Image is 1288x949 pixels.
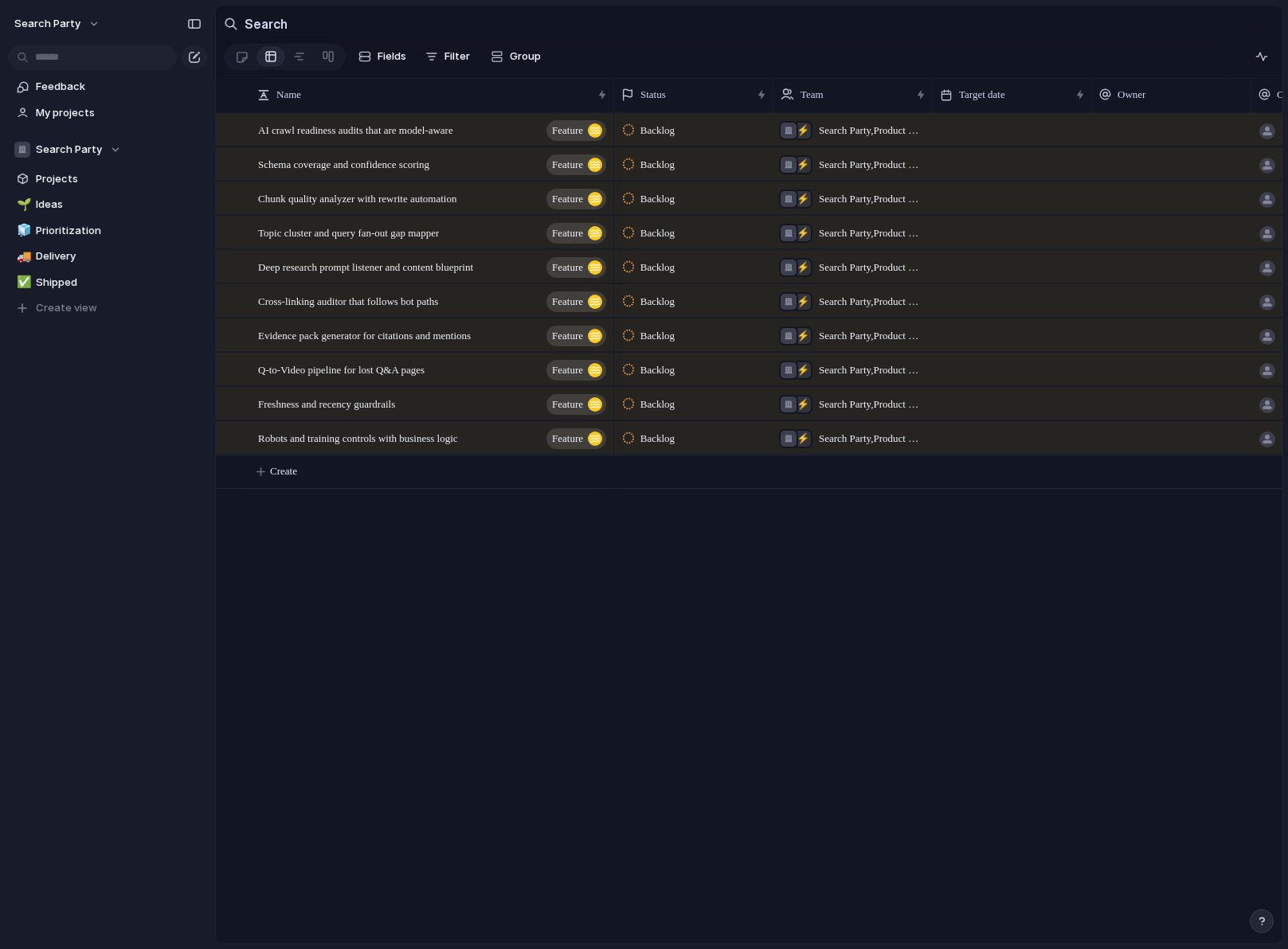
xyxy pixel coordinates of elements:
[483,44,549,69] button: Group
[17,248,28,266] div: 🚚
[8,138,207,162] button: Search Party
[36,171,202,187] span: Projects
[36,142,102,158] span: Search Party
[795,328,811,344] div: ⚡
[819,431,926,447] span: Search Party , Product & Engineering
[36,300,97,316] span: Create view
[510,49,541,64] span: Group
[546,360,606,381] button: Feature
[546,428,606,449] button: Feature
[276,87,301,103] span: Name
[640,191,675,207] span: Backlog
[14,248,30,264] button: 🚚
[8,101,207,125] a: My projects
[819,191,926,207] span: Search Party , Product & Engineering
[795,362,811,378] div: ⚡
[14,16,80,32] span: Search Party
[546,257,606,278] button: Feature
[8,193,207,217] a: 🌱Ideas
[258,360,425,378] span: Q-to-Video pipeline for lost Q&A pages
[8,167,207,191] a: Projects
[419,44,476,69] button: Filter
[352,44,413,69] button: Fields
[819,157,926,173] span: Search Party , Product & Engineering
[258,154,429,173] span: Schema coverage and confidence scoring
[795,225,811,241] div: ⚡
[640,294,675,310] span: Backlog
[258,257,473,275] span: Deep research prompt listener and content blueprint
[819,396,926,412] span: Search Party , Product & Engineering
[552,256,583,279] span: Feature
[36,105,202,121] span: My projects
[552,222,583,244] span: Feature
[959,87,1005,103] span: Target date
[546,291,606,312] button: Feature
[17,273,28,291] div: ✅
[258,291,438,310] span: Cross-linking auditor that follows bot paths
[640,431,675,447] span: Backlog
[14,197,30,213] button: 🌱
[640,396,675,412] span: Backlog
[14,223,30,239] button: 🧊
[36,223,202,239] span: Prioritization
[8,219,207,243] a: 🧊Prioritization
[36,248,202,264] span: Delivery
[1118,87,1145,103] span: Owner
[819,362,926,378] span: Search Party , Product & Engineering
[795,123,811,139] div: ⚡
[640,123,675,139] span: Backlog
[546,189,606,209] button: Feature
[546,154,606,175] button: Feature
[552,393,583,416] span: Feature
[245,14,288,33] h2: Search
[552,119,583,142] span: Feature
[36,275,202,291] span: Shipped
[795,191,811,207] div: ⚡
[270,463,297,479] span: Create
[8,244,207,268] a: 🚚Delivery
[640,87,666,103] span: Status
[552,428,583,450] span: Feature
[36,79,202,95] span: Feedback
[444,49,470,64] span: Filter
[552,325,583,347] span: Feature
[801,87,824,103] span: Team
[546,394,606,415] button: Feature
[795,431,811,447] div: ⚡
[819,260,926,275] span: Search Party , Product & Engineering
[795,294,811,310] div: ⚡
[546,326,606,346] button: Feature
[640,225,675,241] span: Backlog
[17,196,28,214] div: 🌱
[640,260,675,275] span: Backlog
[552,154,583,176] span: Feature
[8,75,207,99] a: Feedback
[640,157,675,173] span: Backlog
[36,197,202,213] span: Ideas
[258,394,395,412] span: Freshness and recency guardrails
[819,328,926,344] span: Search Party , Product & Engineering
[8,296,207,320] button: Create view
[258,326,471,344] span: Evidence pack generator for citations and mentions
[640,328,675,344] span: Backlog
[258,189,456,207] span: Chunk quality analyzer with rewrite automation
[819,123,926,139] span: Search Party , Product & Engineering
[8,271,207,295] a: ✅Shipped
[17,221,28,240] div: 🧊
[795,396,811,412] div: ⚡
[552,291,583,313] span: Feature
[640,362,675,378] span: Backlog
[546,120,606,141] button: Feature
[795,260,811,275] div: ⚡
[378,49,406,64] span: Fields
[258,223,439,241] span: Topic cluster and query fan-out gap mapper
[546,223,606,244] button: Feature
[14,275,30,291] button: ✅
[552,188,583,210] span: Feature
[819,294,926,310] span: Search Party , Product & Engineering
[258,120,453,139] span: AI crawl readiness audits that are model-aware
